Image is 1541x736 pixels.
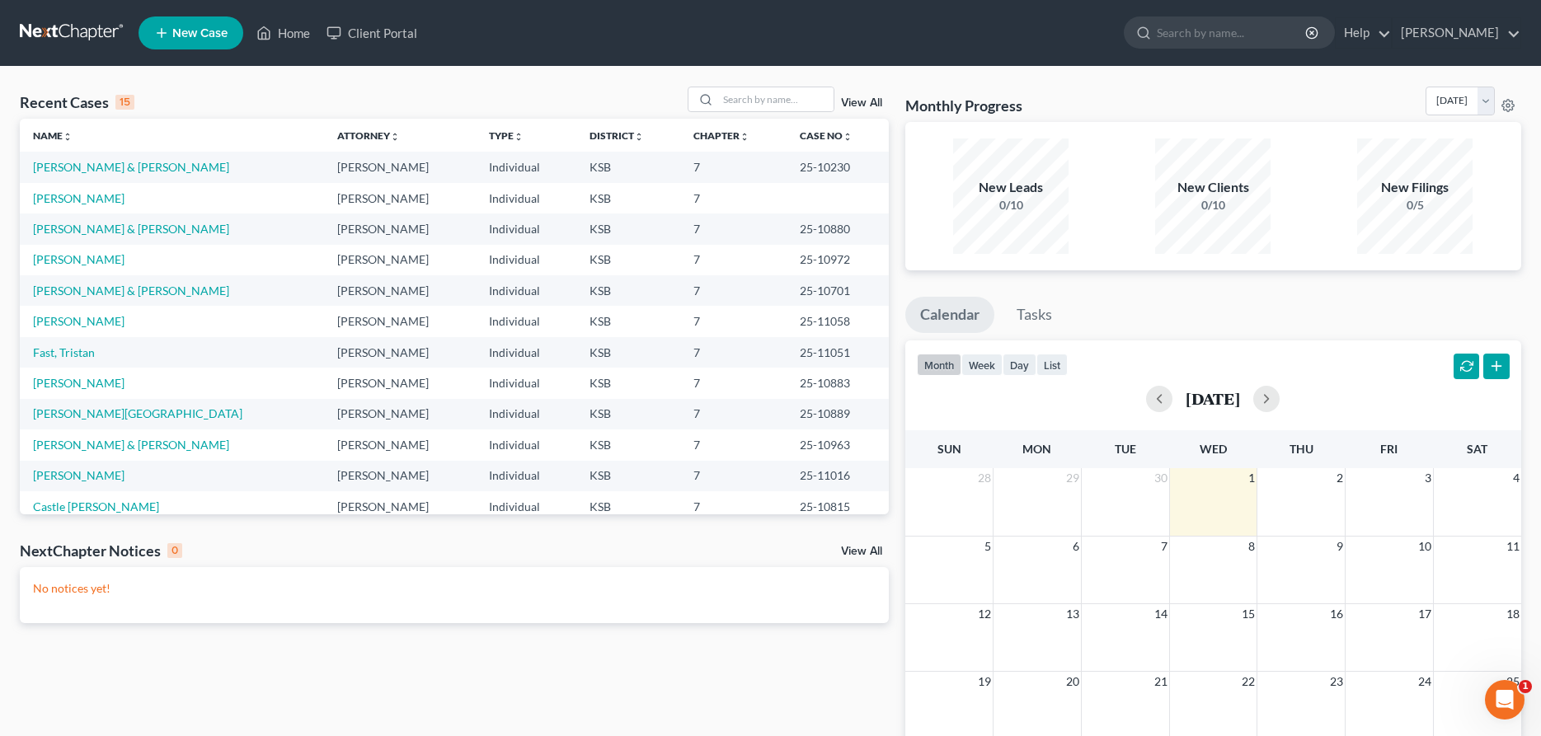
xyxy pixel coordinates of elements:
[576,399,680,429] td: KSB
[1064,468,1081,488] span: 29
[476,337,576,368] td: Individual
[33,580,876,597] p: No notices yet!
[476,183,576,213] td: Individual
[1416,672,1433,691] span: 24
[33,438,229,452] a: [PERSON_NAME] & [PERSON_NAME]
[1022,442,1051,456] span: Mon
[576,337,680,368] td: KSB
[324,152,476,182] td: [PERSON_NAME]
[33,160,229,174] a: [PERSON_NAME] & [PERSON_NAME]
[905,297,994,333] a: Calendar
[324,245,476,275] td: [PERSON_NAME]
[33,499,159,513] a: Castle [PERSON_NAME]
[248,18,318,48] a: Home
[1155,197,1271,213] div: 0/10
[1336,18,1391,48] a: Help
[976,604,993,624] span: 12
[680,461,787,491] td: 7
[841,97,882,109] a: View All
[476,429,576,460] td: Individual
[1393,18,1520,48] a: [PERSON_NAME]
[63,132,73,142] i: unfold_more
[576,491,680,522] td: KSB
[693,129,749,142] a: Chapterunfold_more
[680,368,787,398] td: 7
[33,222,229,236] a: [PERSON_NAME] & [PERSON_NAME]
[167,543,182,558] div: 0
[787,213,889,244] td: 25-10880
[1186,390,1240,407] h2: [DATE]
[787,368,889,398] td: 25-10883
[476,152,576,182] td: Individual
[20,541,182,560] div: NextChapter Notices
[33,129,73,142] a: Nameunfold_more
[33,191,125,205] a: [PERSON_NAME]
[324,461,476,491] td: [PERSON_NAME]
[318,18,425,48] a: Client Portal
[787,429,889,460] td: 25-10963
[976,468,993,488] span: 28
[1335,537,1345,556] span: 9
[680,183,787,213] td: 7
[576,461,680,491] td: KSB
[576,429,680,460] td: KSB
[787,337,889,368] td: 25-11051
[680,491,787,522] td: 7
[1157,17,1308,48] input: Search by name...
[1416,537,1433,556] span: 10
[33,314,125,328] a: [PERSON_NAME]
[680,399,787,429] td: 7
[1416,604,1433,624] span: 17
[1036,354,1068,376] button: list
[961,354,1003,376] button: week
[476,213,576,244] td: Individual
[953,178,1069,197] div: New Leads
[937,442,961,456] span: Sun
[680,337,787,368] td: 7
[1328,604,1345,624] span: 16
[843,132,853,142] i: unfold_more
[983,537,993,556] span: 5
[1328,672,1345,691] span: 23
[390,132,400,142] i: unfold_more
[1357,178,1473,197] div: New Filings
[680,275,787,306] td: 7
[324,399,476,429] td: [PERSON_NAME]
[514,132,524,142] i: unfold_more
[917,354,961,376] button: month
[576,368,680,398] td: KSB
[33,284,229,298] a: [PERSON_NAME] & [PERSON_NAME]
[787,461,889,491] td: 25-11016
[1511,468,1521,488] span: 4
[1505,672,1521,691] span: 25
[20,92,134,112] div: Recent Cases
[1467,442,1487,456] span: Sat
[476,491,576,522] td: Individual
[800,129,853,142] a: Case Nounfold_more
[1423,468,1433,488] span: 3
[324,337,476,368] td: [PERSON_NAME]
[1071,537,1081,556] span: 6
[576,306,680,336] td: KSB
[1485,680,1525,720] iframe: Intercom live chat
[1064,672,1081,691] span: 20
[324,275,476,306] td: [PERSON_NAME]
[905,96,1022,115] h3: Monthly Progress
[718,87,834,111] input: Search by name...
[33,376,125,390] a: [PERSON_NAME]
[576,245,680,275] td: KSB
[1247,468,1257,488] span: 1
[1002,297,1067,333] a: Tasks
[740,132,749,142] i: unfold_more
[172,27,228,40] span: New Case
[115,95,134,110] div: 15
[787,491,889,522] td: 25-10815
[841,546,882,557] a: View All
[590,129,644,142] a: Districtunfold_more
[1153,468,1169,488] span: 30
[324,368,476,398] td: [PERSON_NAME]
[1200,442,1227,456] span: Wed
[33,468,125,482] a: [PERSON_NAME]
[576,213,680,244] td: KSB
[489,129,524,142] a: Typeunfold_more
